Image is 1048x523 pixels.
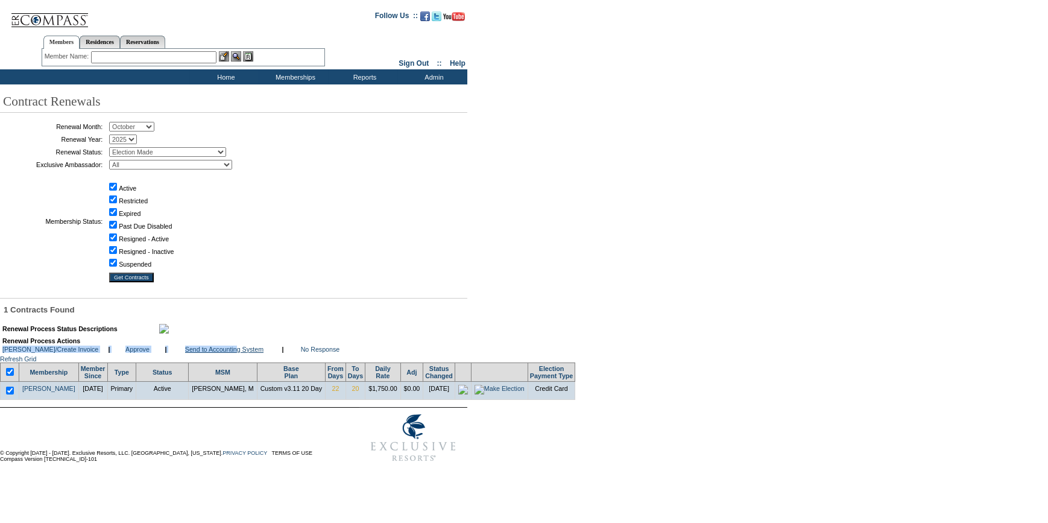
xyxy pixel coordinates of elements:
[43,36,80,49] a: Members
[425,365,453,379] a: StatusChanged
[243,51,253,62] img: Reservations
[257,381,325,399] td: Custom v3.11 20 Day
[432,11,441,21] img: Follow us on Twitter
[119,197,148,204] label: Restricted
[22,385,75,392] a: [PERSON_NAME]
[125,346,150,353] a: Approve
[189,381,257,399] td: [PERSON_NAME], M
[329,69,398,84] td: Reports
[215,369,230,376] a: MSM
[119,210,140,217] label: Expired
[109,346,110,353] b: |
[327,365,344,379] a: FromDays
[107,381,136,399] td: Primary
[119,261,151,268] label: Suspended
[165,346,167,353] b: |
[346,381,365,399] td: 20
[432,15,441,22] a: Follow us on Twitter
[2,346,98,353] a: [PERSON_NAME]/Create Invoice
[78,381,107,399] td: [DATE]
[365,381,400,399] td: $1,750.00
[81,365,106,379] a: MemberSince
[259,69,329,84] td: Memberships
[283,365,298,379] a: BasePlan
[348,365,363,379] a: ToDays
[400,381,423,399] td: $0.00
[3,122,103,132] td: Renewal Month:
[115,369,129,376] a: Type
[120,36,165,48] a: Reservations
[45,51,91,62] div: Member Name:
[375,10,418,25] td: Follow Us ::
[4,370,16,377] span: Select/Deselect All
[398,69,467,84] td: Admin
[375,365,390,379] a: DailyRate
[119,223,172,230] label: Past Due Disabled
[30,369,68,376] a: Membership
[153,369,172,376] a: Status
[437,59,442,68] span: ::
[109,273,154,282] input: Get Contracts
[326,381,346,399] td: 22
[423,381,455,399] td: [DATE]
[2,325,118,332] b: Renewal Process Status Descriptions
[219,51,229,62] img: b_edit.gif
[272,450,313,456] a: TERMS OF USE
[530,365,573,379] a: ElectionPayment Type
[301,346,340,353] a: No Response
[282,346,284,353] b: |
[119,248,174,255] label: Resigned - Inactive
[420,15,430,22] a: Become our fan on Facebook
[136,381,189,399] td: Active
[3,135,103,144] td: Renewal Year:
[4,305,75,314] span: 1 Contracts Found
[80,36,120,48] a: Residences
[190,69,259,84] td: Home
[399,59,429,68] a: Sign Out
[3,173,103,270] td: Membership Status:
[10,3,89,28] img: Compass Home
[458,385,468,395] img: icon_electionmade.gif
[2,337,80,344] b: Renewal Process Actions
[119,185,136,192] label: Active
[3,147,103,157] td: Renewal Status:
[223,450,267,456] a: PRIVACY POLICY
[420,11,430,21] img: Become our fan on Facebook
[119,235,169,242] label: Resigned - Active
[528,381,575,399] td: Credit Card
[443,15,465,22] a: Subscribe to our YouTube Channel
[159,324,169,334] img: maximize.gif
[406,369,417,376] a: Adj
[185,346,264,353] a: Send to Accounting System
[443,12,465,21] img: Subscribe to our YouTube Channel
[231,51,241,62] img: View
[475,385,525,395] img: Make Election
[359,408,467,468] img: Exclusive Resorts
[3,160,103,170] td: Exclusive Ambassador:
[450,59,466,68] a: Help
